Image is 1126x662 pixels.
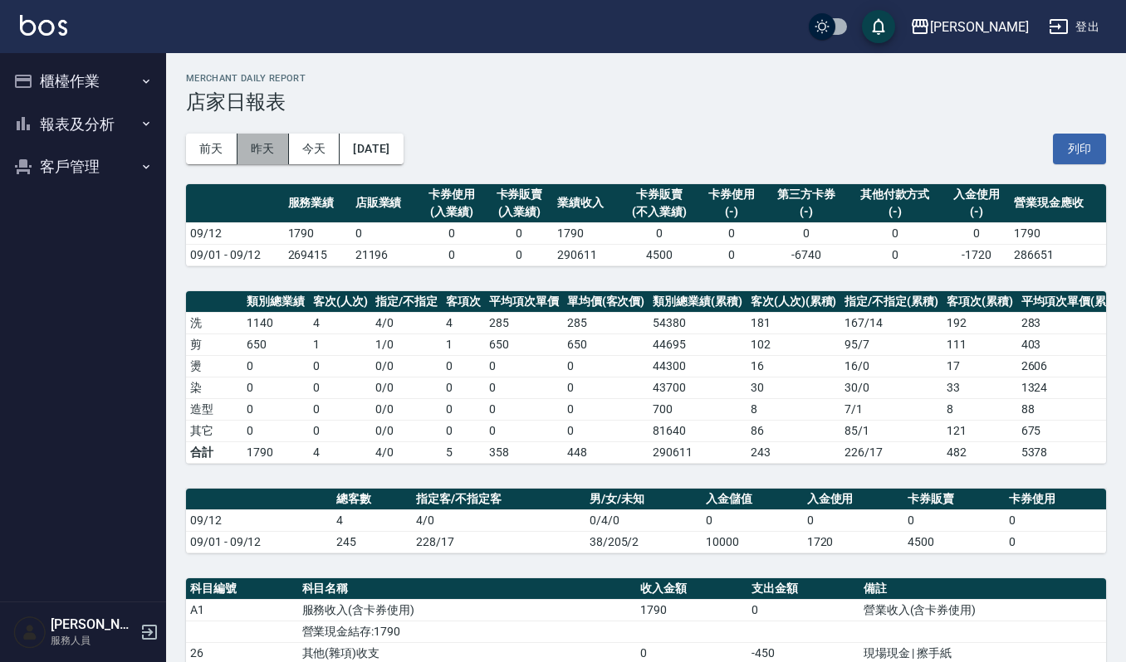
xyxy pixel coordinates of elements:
div: (-) [851,203,938,221]
p: 服務人員 [51,633,135,648]
td: 09/12 [186,509,332,531]
div: (入業績) [423,203,482,221]
td: 0 [485,355,563,377]
div: 卡券販賣 [624,186,693,203]
td: 243 [747,441,841,463]
td: 1 / 0 [371,333,442,355]
td: 358 [485,441,563,463]
td: 0 [747,599,859,621]
td: 181 [747,312,841,333]
td: 0 / 0 [371,398,442,420]
td: 0 / 0 [371,420,442,441]
button: 報表及分析 [7,103,159,146]
td: 營業現金結存:1790 [298,621,636,642]
td: 44695 [649,333,747,355]
td: 0 / 0 [371,377,442,398]
td: 81640 [649,420,747,441]
td: 0 [442,398,485,420]
button: 登出 [1042,12,1106,42]
td: 0 [485,398,563,420]
td: 4 [309,441,372,463]
td: 16 [747,355,841,377]
td: 0 [442,377,485,398]
td: 0 [563,355,649,377]
td: 290611 [553,244,620,265]
td: 0 [847,244,942,265]
th: 服務業績 [284,184,351,223]
td: 0 [351,222,419,244]
td: 192 [942,312,1017,333]
td: 1 [442,333,485,355]
td: 33 [942,377,1017,398]
button: [PERSON_NAME] [903,10,1035,44]
div: 卡券使用 [423,186,482,203]
th: 科目名稱 [298,578,636,600]
td: 1790 [284,222,351,244]
button: 昨天 [237,134,289,164]
th: 類別總業績(累積) [649,291,747,313]
div: [PERSON_NAME] [930,17,1029,37]
div: (-) [947,203,1006,221]
td: 1790 [242,441,309,463]
td: 1790 [553,222,620,244]
td: 營業收入(含卡券使用) [859,599,1106,621]
td: 0 [1005,509,1106,531]
th: 指定/不指定 [371,291,442,313]
td: 0 [1005,531,1106,552]
td: 0 [442,420,485,441]
td: 43700 [649,377,747,398]
td: 0 [242,355,309,377]
td: 121 [942,420,1017,441]
td: 0 [563,377,649,398]
td: 染 [186,377,242,398]
div: (-) [702,203,761,221]
div: (-) [769,203,842,221]
th: 收入金額 [636,578,748,600]
td: 0 [765,222,846,244]
td: 21196 [351,244,419,265]
td: 290611 [649,441,747,463]
td: 1140 [242,312,309,333]
td: 245 [332,531,412,552]
td: 85 / 1 [840,420,942,441]
td: 0 [419,244,486,265]
div: (不入業績) [624,203,693,221]
td: A1 [186,599,298,621]
div: 第三方卡券 [769,186,842,203]
div: (入業績) [490,203,549,221]
td: 228/17 [412,531,585,552]
th: 男/女/未知 [585,489,702,510]
td: 4/0 [412,509,585,531]
td: 700 [649,398,747,420]
td: 102 [747,333,841,355]
th: 客次(人次)(累積) [747,291,841,313]
td: 0 [847,222,942,244]
td: 285 [485,312,563,333]
th: 支出金額 [747,578,859,600]
td: 燙 [186,355,242,377]
td: 44300 [649,355,747,377]
th: 卡券販賣 [903,489,1005,510]
td: 4 [332,509,412,531]
div: 其他付款方式 [851,186,938,203]
td: 0 [419,222,486,244]
td: 0 [803,509,904,531]
td: 服務收入(含卡券使用) [298,599,636,621]
div: 卡券使用 [702,186,761,203]
td: 38/205/2 [585,531,702,552]
div: 卡券販賣 [490,186,549,203]
td: 0 [309,420,372,441]
td: 0 / 0 [371,355,442,377]
td: 7 / 1 [840,398,942,420]
td: 其它 [186,420,242,441]
th: 卡券使用 [1005,489,1106,510]
div: 入金使用 [947,186,1006,203]
th: 客項次 [442,291,485,313]
td: 285 [563,312,649,333]
th: 營業現金應收 [1010,184,1106,223]
td: 16 / 0 [840,355,942,377]
button: 櫃檯作業 [7,60,159,103]
img: Logo [20,15,67,36]
td: 0 [309,398,372,420]
td: 650 [563,333,649,355]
